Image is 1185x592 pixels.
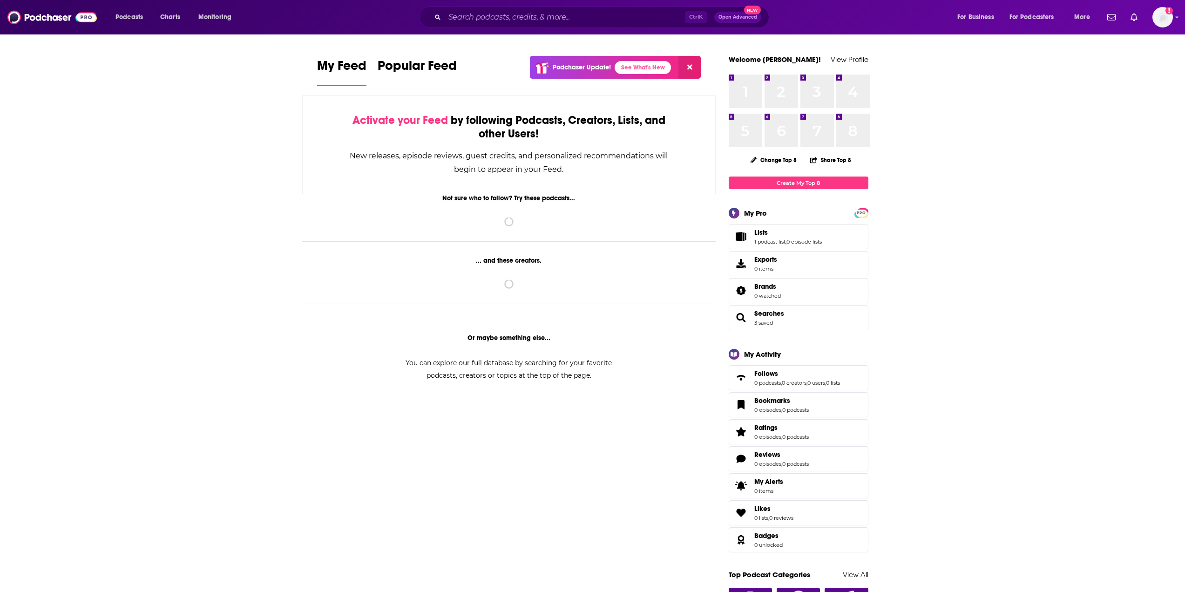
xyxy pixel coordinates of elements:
[754,423,809,432] a: Ratings
[754,282,781,291] a: Brands
[729,177,868,189] a: Create My Top 8
[154,10,186,25] a: Charts
[352,113,448,127] span: Activate your Feed
[744,350,781,359] div: My Activity
[729,251,868,276] a: Exports
[428,7,778,28] div: Search podcasts, credits, & more...
[553,63,611,71] p: Podchaser Update!
[732,371,751,384] a: Follows
[744,6,761,14] span: New
[317,58,366,86] a: My Feed
[781,380,782,386] span: ,
[349,114,669,141] div: by following Podcasts, Creators, Lists, and other Users!
[782,461,809,467] a: 0 podcasts
[781,461,782,467] span: ,
[729,278,868,303] span: Brands
[754,238,785,245] a: 1 podcast list
[714,12,761,23] button: Open AdvancedNew
[1009,11,1054,24] span: For Podcasters
[729,305,868,330] span: Searches
[754,450,780,459] span: Reviews
[729,446,868,471] span: Reviews
[831,55,868,64] a: View Profile
[754,293,781,299] a: 0 watched
[718,15,757,20] span: Open Advanced
[826,380,840,386] a: 0 lists
[685,11,707,23] span: Ctrl K
[782,434,809,440] a: 0 podcasts
[754,504,793,513] a: Likes
[732,398,751,411] a: Bookmarks
[754,320,773,326] a: 3 saved
[785,238,786,245] span: ,
[754,255,777,264] span: Exports
[1152,7,1173,27] button: Show profile menu
[754,369,778,378] span: Follows
[754,380,781,386] a: 0 podcasts
[1068,10,1102,25] button: open menu
[732,425,751,438] a: Ratings
[754,265,777,272] span: 0 items
[754,282,776,291] span: Brands
[115,11,143,24] span: Podcasts
[754,450,809,459] a: Reviews
[957,11,994,24] span: For Business
[754,396,809,405] a: Bookmarks
[192,10,244,25] button: open menu
[109,10,155,25] button: open menu
[810,151,852,169] button: Share Top 8
[160,11,180,24] span: Charts
[754,369,840,378] a: Follows
[1074,11,1090,24] span: More
[732,452,751,465] a: Reviews
[198,11,231,24] span: Monitoring
[754,477,783,486] span: My Alerts
[1165,7,1173,14] svg: Add a profile image
[754,309,784,318] a: Searches
[729,473,868,498] a: My Alerts
[378,58,457,79] span: Popular Feed
[781,434,782,440] span: ,
[1104,9,1119,25] a: Show notifications dropdown
[732,230,751,243] a: Lists
[732,311,751,324] a: Searches
[729,419,868,444] span: Ratings
[7,8,97,26] a: Podchaser - Follow, Share and Rate Podcasts
[754,228,822,237] a: Lists
[754,531,779,540] span: Badges
[825,380,826,386] span: ,
[729,500,868,525] span: Likes
[1003,10,1068,25] button: open menu
[729,570,810,579] a: Top Podcast Categories
[1152,7,1173,27] img: User Profile
[349,149,669,176] div: New releases, episode reviews, guest credits, and personalized recommendations will begin to appe...
[744,209,767,218] div: My Pro
[1152,7,1173,27] span: Logged in as Tessarossi87
[754,461,781,467] a: 0 episodes
[732,284,751,297] a: Brands
[807,380,825,386] a: 0 users
[615,61,671,74] a: See What's New
[856,209,867,216] a: PRO
[732,506,751,519] a: Likes
[786,238,822,245] a: 0 episode lists
[843,570,868,579] a: View All
[732,533,751,546] a: Badges
[754,407,781,413] a: 0 episodes
[754,434,781,440] a: 0 episodes
[378,58,457,86] a: Popular Feed
[768,515,769,521] span: ,
[729,55,821,64] a: Welcome [PERSON_NAME]!
[754,396,790,405] span: Bookmarks
[754,531,783,540] a: Badges
[394,357,623,382] div: You can explore our full database by searching for your favorite podcasts, creators or topics at ...
[782,380,806,386] a: 0 creators
[769,515,793,521] a: 0 reviews
[754,504,771,513] span: Likes
[754,488,783,494] span: 0 items
[951,10,1006,25] button: open menu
